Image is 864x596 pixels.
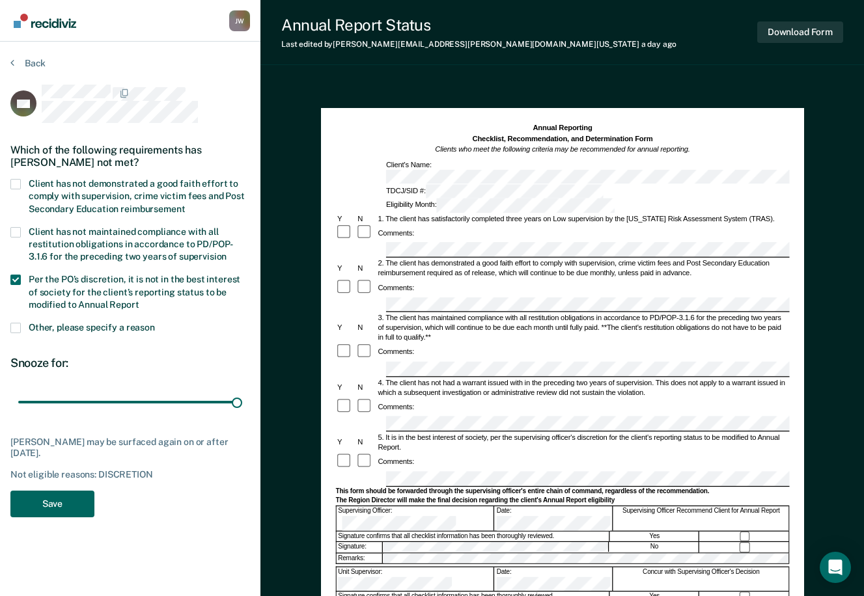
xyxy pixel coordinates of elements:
div: N [355,213,376,223]
div: Which of the following requirements has [PERSON_NAME] not met? [10,133,250,179]
div: Comments: [376,457,416,467]
div: Supervising Officer: [336,507,494,531]
div: Not eligible reasons: DISCRETION [10,469,250,480]
div: Supervising Officer Recommend Client for Annual Report [613,507,789,531]
div: 5. It is in the best interest of society, per the supervising officer's discretion for the client... [376,433,790,452]
div: N [355,383,376,392]
div: N [355,323,376,332]
div: Date: [495,507,613,531]
div: Date: [495,567,613,591]
div: Yes [610,532,699,541]
div: Signature confirms that all checklist information has been thoroughly reviewed. [336,532,609,541]
span: Other, please specify a reason [29,322,155,332]
div: Y [335,264,355,273]
div: Y [335,213,355,223]
div: No [610,542,699,552]
div: N [355,264,376,273]
div: 2. The client has demonstrated a good faith effort to comply with supervision, crime victim fees ... [376,258,790,278]
span: a day ago [641,40,676,49]
strong: Checklist, Recommendation, and Determination Form [472,135,652,142]
button: Back [10,57,46,69]
div: Y [335,383,355,392]
div: Eligibility Month: [384,198,616,213]
div: 1. The client has satisfactorily completed three years on Low supervision by the [US_STATE] Risk ... [376,213,790,223]
div: Last edited by [PERSON_NAME][EMAIL_ADDRESS][PERSON_NAME][DOMAIN_NAME][US_STATE] [281,40,676,49]
div: J W [229,10,250,31]
em: Clients who meet the following criteria may be recommended for annual reporting. [435,146,690,154]
div: [PERSON_NAME] may be surfaced again on or after [DATE]. [10,437,250,459]
div: Comments: [376,283,416,293]
div: Comments: [376,347,416,357]
div: Comments: [376,228,416,237]
div: Comments: [376,402,416,412]
div: N [355,437,376,447]
div: Open Intercom Messenger [820,552,851,583]
button: Profile dropdown button [229,10,250,31]
div: Annual Report Status [281,16,676,34]
div: Y [335,437,355,447]
div: Remarks: [336,553,382,563]
div: The Region Director will make the final decision regarding the client's Annual Report eligibility [335,496,789,505]
div: TDCJ/SID #: [384,184,605,198]
strong: Annual Reporting [533,124,592,131]
div: 4. The client has not had a warrant issued with in the preceding two years of supervision. This d... [376,378,790,398]
button: Save [10,491,94,517]
div: Client's Name: [384,160,806,184]
div: Unit Supervisor: [336,567,494,591]
div: 3. The client has maintained compliance with all restitution obligations in accordance to PD/POP-... [376,314,790,343]
span: Client has not maintained compliance with all restitution obligations in accordance to PD/POP-3.1... [29,226,233,262]
button: Download Form [757,21,843,43]
span: Client has not demonstrated a good faith effort to comply with supervision, crime victim fees and... [29,178,245,213]
img: Recidiviz [14,14,76,28]
div: Snooze for: [10,356,250,370]
div: Signature: [336,542,382,552]
div: Concur with Supervising Officer's Decision [613,567,789,591]
div: This form should be forwarded through the supervising officer's entire chain of command, regardle... [335,487,789,496]
span: Per the PO’s discretion, it is not in the best interest of society for the client’s reporting sta... [29,274,240,309]
div: Y [335,323,355,332]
